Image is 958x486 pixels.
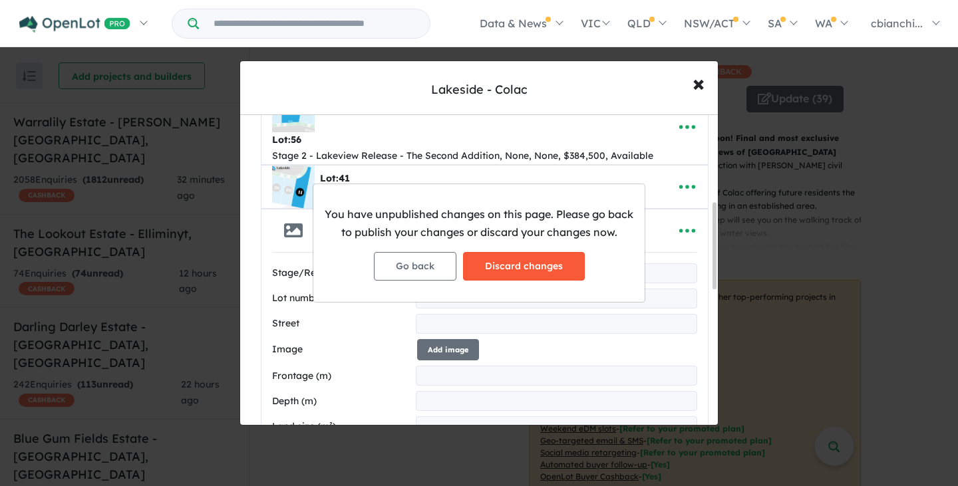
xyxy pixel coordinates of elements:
button: Go back [374,252,456,281]
p: You have unpublished changes on this page. Please go back to publish your changes or discard your... [324,205,634,241]
img: Openlot PRO Logo White [19,16,130,33]
span: cbianchi... [871,17,923,30]
input: Try estate name, suburb, builder or developer [202,9,427,38]
button: Discard changes [463,252,585,281]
